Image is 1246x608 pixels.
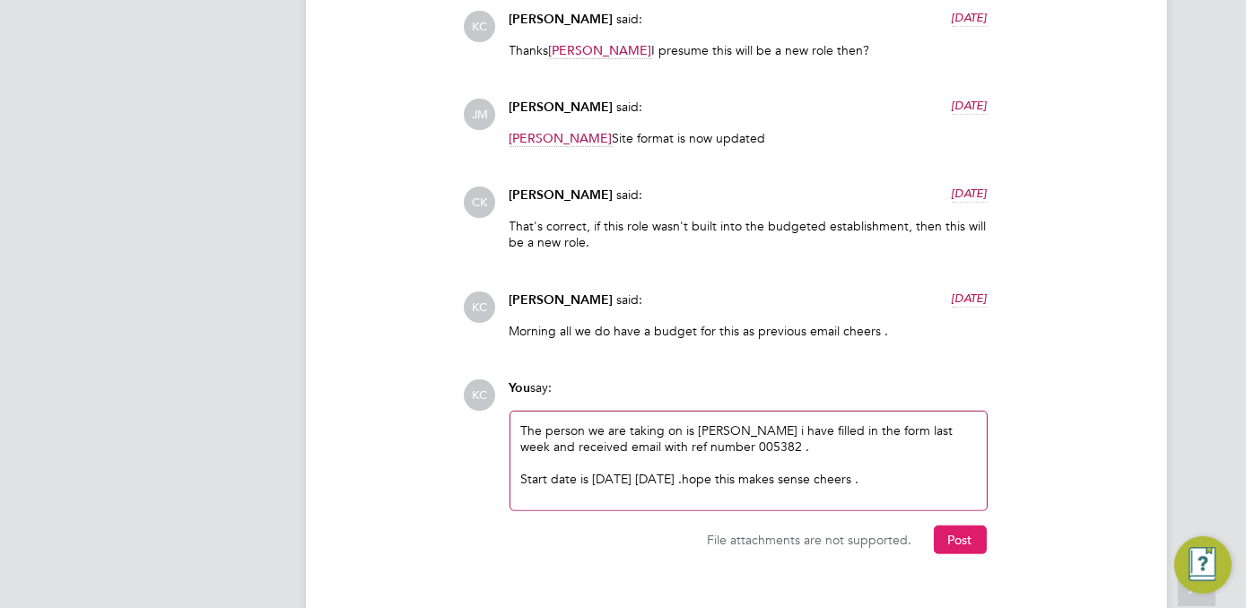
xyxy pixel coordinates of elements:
[510,100,614,115] span: [PERSON_NAME]
[465,187,496,218] span: CK
[617,291,643,308] span: said:
[521,422,976,499] div: The person we are taking on is [PERSON_NAME] i have filled in the form last week and received ema...
[510,218,988,250] p: That's correct, if this role wasn't built into the budgeted establishment, then this will be a ne...
[952,10,988,25] span: [DATE]
[952,291,988,306] span: [DATE]
[510,42,988,58] p: Thanks I presume this will be a new role then?
[617,11,643,27] span: said:
[510,130,613,147] span: [PERSON_NAME]
[465,379,496,411] span: KC
[521,471,976,487] div: Start date is [DATE] [DATE] .hope this makes sense cheers .
[510,323,988,339] p: Morning all we do have a budget for this as previous email cheers .
[934,525,987,554] button: Post
[617,99,643,115] span: said:
[708,532,912,548] span: File attachments are not supported.
[465,291,496,323] span: KC
[510,130,988,146] p: Site format is now updated
[952,186,988,201] span: [DATE]
[549,42,652,59] span: [PERSON_NAME]
[510,12,614,27] span: [PERSON_NAME]
[465,99,496,130] span: JM
[510,380,531,395] span: You
[510,187,614,203] span: [PERSON_NAME]
[510,292,614,308] span: [PERSON_NAME]
[952,98,988,113] span: [DATE]
[465,11,496,42] span: KC
[1174,536,1232,594] button: Engage Resource Center
[510,379,988,411] div: say:
[617,187,643,203] span: said:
